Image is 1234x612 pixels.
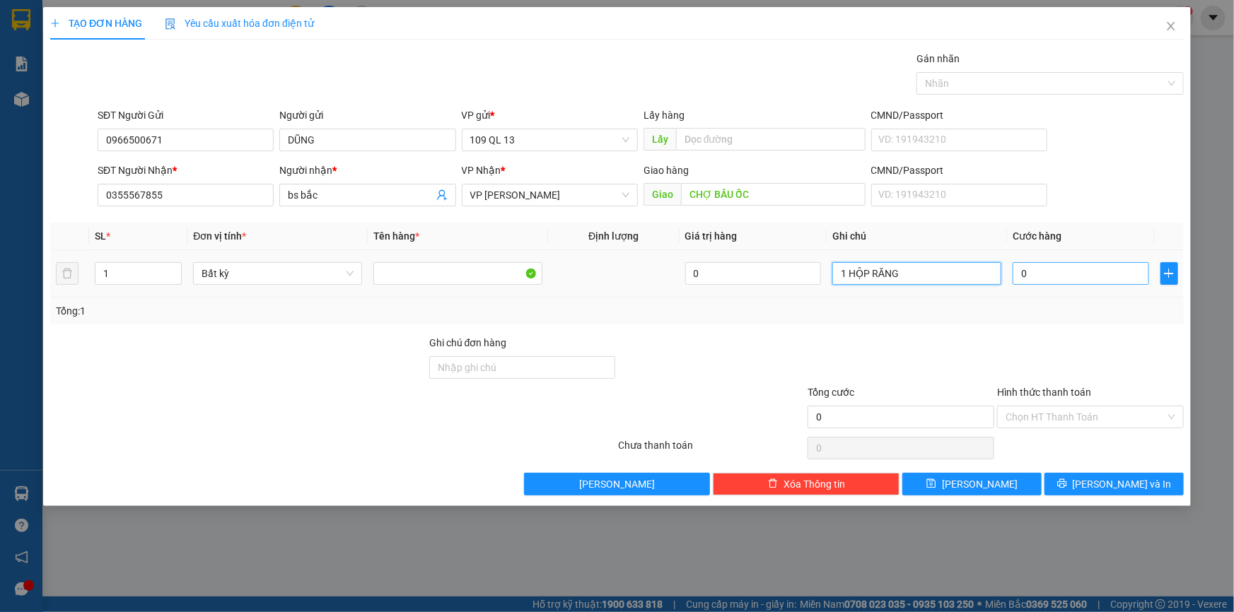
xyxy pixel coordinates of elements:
span: printer [1057,478,1067,490]
span: Bất kỳ [202,263,354,284]
span: Yêu cầu xuất hóa đơn điện tử [165,18,314,29]
div: Chưa thanh toán [617,437,807,462]
li: 01 [PERSON_NAME] [6,31,269,49]
div: Tổng: 1 [56,303,477,319]
span: Giao [644,183,681,206]
span: delete [768,478,778,490]
span: Tổng cước [808,387,854,398]
span: Lấy hàng [644,110,685,121]
span: Tên hàng [373,230,419,242]
div: Người nhận [279,163,455,178]
span: Định lượng [588,230,639,242]
button: delete [56,262,78,285]
span: Giá trị hàng [685,230,738,242]
span: SL [95,230,106,242]
div: Người gửi [279,107,455,123]
th: Ghi chú [827,223,1007,250]
span: environment [81,34,93,45]
label: Ghi chú đơn hàng [429,337,507,348]
span: Lấy [644,128,676,151]
div: CMND/Passport [871,163,1047,178]
button: save[PERSON_NAME] [902,473,1042,495]
div: SĐT Người Gửi [98,107,274,123]
input: 0 [685,262,822,285]
span: phone [81,52,93,63]
span: save [926,478,936,490]
span: VP Phan Rí [470,184,629,206]
input: Dọc đường [676,128,866,151]
b: GỬI : 109 QL 13 [6,88,143,112]
label: Hình thức thanh toán [997,387,1091,398]
input: Ghi chú đơn hàng [429,356,616,379]
span: user-add [436,189,448,201]
span: 109 QL 13 [470,129,629,151]
span: close [1165,20,1177,32]
button: [PERSON_NAME] [524,473,711,495]
input: Dọc đường [681,183,866,206]
input: Ghi Chú [832,262,1001,285]
span: Xóa Thông tin [784,476,845,492]
label: Gán nhãn [916,53,960,64]
div: SĐT Người Nhận [98,163,274,178]
img: logo.jpg [6,6,77,77]
div: CMND/Passport [871,107,1047,123]
span: [PERSON_NAME] [942,476,1018,492]
button: deleteXóa Thông tin [713,473,900,495]
span: Giao hàng [644,165,689,176]
input: VD: Bàn, Ghế [373,262,542,285]
span: VP Nhận [462,165,501,176]
li: 02523854854 [6,49,269,66]
button: Close [1151,7,1191,47]
button: printer[PERSON_NAME] và In [1044,473,1184,495]
div: VP gửi [462,107,638,123]
button: plus [1160,262,1178,285]
img: icon [165,18,176,30]
span: plus [50,18,60,28]
span: plus [1161,268,1177,279]
span: Cước hàng [1013,230,1061,242]
span: [PERSON_NAME] và In [1073,476,1172,492]
b: [PERSON_NAME] [81,9,200,27]
span: Đơn vị tính [193,230,246,242]
span: [PERSON_NAME] [579,476,655,492]
span: TẠO ĐƠN HÀNG [50,18,142,29]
